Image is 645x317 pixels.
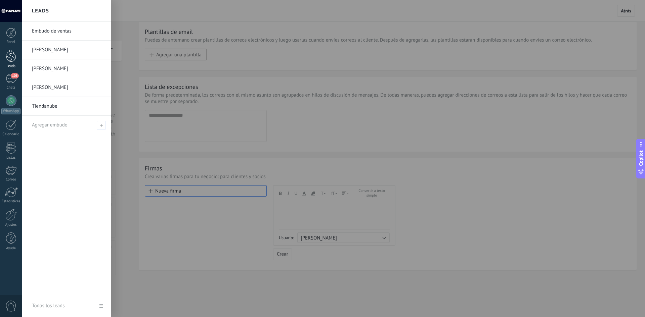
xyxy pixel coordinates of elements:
[1,40,21,44] div: Panel
[11,73,18,78] span: 108
[32,297,64,315] div: Todos los leads
[638,150,644,166] span: Copilot
[1,108,20,114] div: WhatsApp
[1,199,21,204] div: Estadísticas
[97,121,106,130] span: Agregar embudo
[32,122,68,128] span: Agregar embudo
[1,156,21,160] div: Listas
[22,295,111,317] a: Todos los leads
[1,64,21,68] div: Leads
[32,41,104,59] a: [PERSON_NAME]
[32,0,49,21] h2: Leads
[1,177,21,182] div: Correo
[1,223,21,227] div: Ajustes
[1,246,21,251] div: Ayuda
[32,22,104,41] a: Embudo de ventas
[1,86,21,90] div: Chats
[32,78,104,97] a: [PERSON_NAME]
[32,59,104,78] a: [PERSON_NAME]
[32,97,104,116] a: Tiendanube
[1,132,21,137] div: Calendario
